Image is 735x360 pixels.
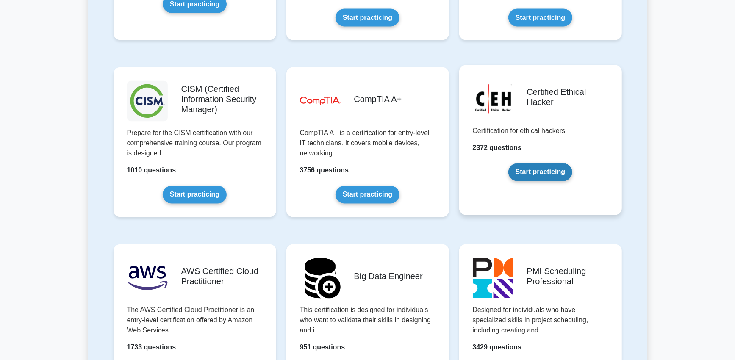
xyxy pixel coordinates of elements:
[508,9,572,27] a: Start practicing
[163,186,227,204] a: Start practicing
[336,186,399,204] a: Start practicing
[336,9,399,27] a: Start practicing
[508,163,572,181] a: Start practicing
